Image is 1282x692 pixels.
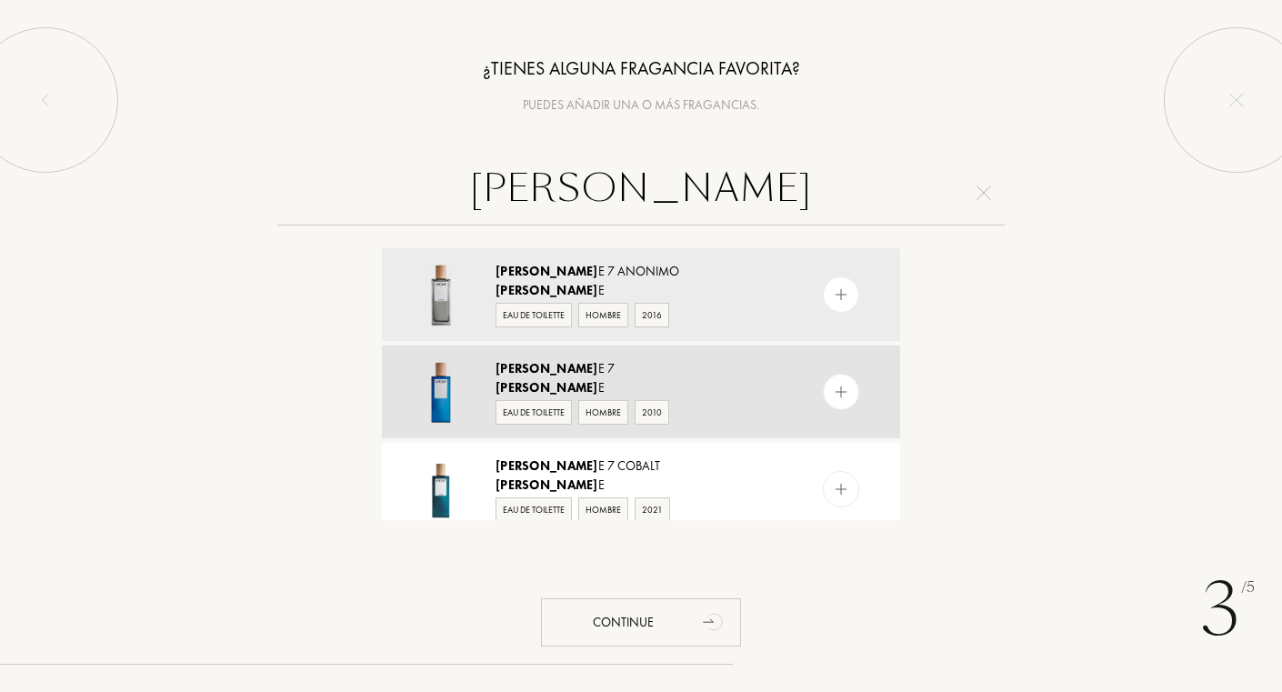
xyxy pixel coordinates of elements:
[409,360,473,424] img: Loewe 7
[696,603,733,639] div: animation
[496,360,598,376] span: [PERSON_NAME]
[496,379,598,396] span: [PERSON_NAME]
[977,186,991,200] img: cross.svg
[38,93,53,107] img: left_onboard.svg
[496,282,598,298] span: [PERSON_NAME]
[833,286,850,304] img: add_pf.svg
[496,457,598,474] span: [PERSON_NAME]
[635,303,669,327] div: 2016
[496,456,785,476] div: e 7 Cobalt
[635,400,669,425] div: 2010
[496,303,572,327] div: Eau de Toilette
[496,359,785,378] div: e 7
[496,476,598,493] span: [PERSON_NAME]
[1201,556,1255,665] div: 3
[277,160,1005,226] input: Buscar una fragancia
[496,263,598,279] span: [PERSON_NAME]
[635,497,670,522] div: 2021
[409,457,473,521] img: Loewe 7 Cobalt
[496,497,572,522] div: Eau de Toilette
[833,384,850,401] img: add_pf.svg
[1229,93,1244,107] img: quit_onboard.svg
[496,281,785,300] div: e
[496,262,785,281] div: e 7 Anonimo
[496,476,785,495] div: e
[409,263,473,326] img: Loewe 7 Anonimo
[833,481,850,498] img: add_pf.svg
[578,497,628,522] div: Hombre
[496,378,785,397] div: e
[496,400,572,425] div: Eau de Toilette
[1241,577,1255,598] span: /5
[578,303,628,327] div: Hombre
[541,598,741,647] div: Continue
[578,400,628,425] div: Hombre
